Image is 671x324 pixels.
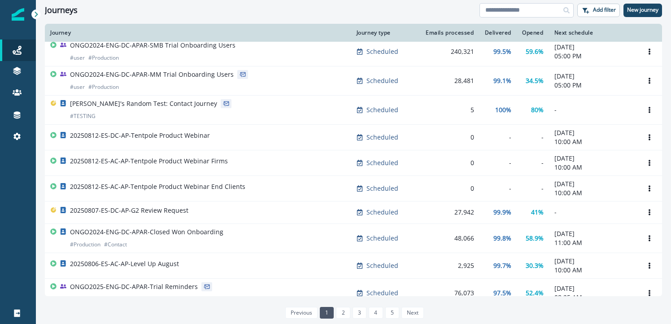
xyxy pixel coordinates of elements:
[423,47,474,56] div: 240,321
[522,158,544,167] div: -
[554,180,632,188] p: [DATE]
[554,52,632,61] p: 05:00 PM
[45,124,662,150] a: 20250812-ES-DC-AP-Tentpole Product WebinarScheduled0--[DATE]10:00 AMOptions
[423,158,474,167] div: 0
[485,184,511,193] div: -
[554,29,632,36] div: Next schedule
[493,47,511,56] p: 99.5%
[401,307,424,319] a: Next page
[45,95,662,124] a: [PERSON_NAME]'s Random Test: Contact Journey#TESTINGScheduled5100%80%-Options
[320,307,334,319] a: Page 1 is your current page
[642,131,657,144] button: Options
[70,41,235,50] p: ONGO2024-ENG-DC-APAR-SMB Trial Onboarding Users
[366,76,398,85] p: Scheduled
[88,83,119,92] p: # Production
[493,261,511,270] p: 99.7%
[366,133,398,142] p: Scheduled
[50,29,346,36] div: Journey
[369,307,383,319] a: Page 4
[70,295,100,304] p: # Production
[526,234,544,243] p: 58.9%
[353,307,366,319] a: Page 3
[423,184,474,193] div: 0
[70,157,228,166] p: 20250812-ES-AC-AP-Tentpole Product Webinar Firms
[45,278,662,307] a: ONGO2025-ENG-DC-APAR-Trial Reminders#Production#userScheduled76,07397.5%52.4%[DATE]08:25 AMOptions
[554,238,632,247] p: 11:00 AM
[642,232,657,245] button: Options
[577,4,620,17] button: Add filter
[531,208,544,217] p: 41%
[642,103,657,117] button: Options
[12,8,24,21] img: Inflection
[45,66,662,95] a: ONGO2024-ENG-DC-APAR-MM Trial Onboarding Users#user#ProductionScheduled28,48199.1%34.5%[DATE]05:0...
[642,74,657,88] button: Options
[366,158,398,167] p: Scheduled
[642,206,657,219] button: Options
[627,7,658,13] p: New journey
[554,137,632,146] p: 10:00 AM
[642,286,657,300] button: Options
[70,131,210,140] p: 20250812-ES-DC-AP-Tentpole Product Webinar
[366,261,398,270] p: Scheduled
[554,163,632,172] p: 10:00 AM
[366,105,398,114] p: Scheduled
[45,253,662,278] a: 20250806-ES-AC-AP-Level Up AugustScheduled2,92599.7%30.3%[DATE]10:00 AMOptions
[554,154,632,163] p: [DATE]
[522,29,544,36] div: Opened
[554,72,632,81] p: [DATE]
[522,133,544,142] div: -
[493,208,511,217] p: 99.9%
[357,29,412,36] div: Journey type
[104,240,127,249] p: # Contact
[522,184,544,193] div: -
[423,76,474,85] div: 28,481
[366,184,398,193] p: Scheduled
[70,240,100,249] p: # Production
[283,307,424,319] ul: Pagination
[70,206,188,215] p: 20250807-ES-DC-AP-G2 Review Request
[526,261,544,270] p: 30.3%
[45,5,78,15] h1: Journeys
[526,47,544,56] p: 59.6%
[554,266,632,275] p: 10:00 AM
[45,37,662,66] a: ONGO2024-ENG-DC-APAR-SMB Trial Onboarding Users#user#ProductionScheduled240,32199.5%59.6%[DATE]05...
[493,234,511,243] p: 99.8%
[554,81,632,90] p: 05:00 PM
[70,112,96,121] p: # TESTING
[70,282,198,291] p: ONGO2025-ENG-DC-APAR-Trial Reminders
[554,43,632,52] p: [DATE]
[70,70,234,79] p: ONGO2024-ENG-DC-APAR-MM Trial Onboarding Users
[554,188,632,197] p: 10:00 AM
[423,105,474,114] div: 5
[642,182,657,195] button: Options
[423,29,474,36] div: Emails processed
[45,201,662,223] a: 20250807-ES-DC-AP-G2 Review RequestScheduled27,94299.9%41%-Options
[70,182,245,191] p: 20250812-ES-AC-AP-Tentpole Product Webinar End Clients
[642,156,657,170] button: Options
[45,223,662,253] a: ONGO2024-ENG-DC-APAR-Closed Won Onboarding#Production#ContactScheduled48,06699.8%58.9%[DATE]11:00...
[70,259,179,268] p: 20250806-ES-AC-AP-Level Up August
[531,105,544,114] p: 80%
[493,76,511,85] p: 99.1%
[485,133,511,142] div: -
[70,53,85,62] p: # user
[642,259,657,272] button: Options
[70,228,223,236] p: ONGO2024-ENG-DC-APAR-Closed Won Onboarding
[423,133,474,142] div: 0
[495,105,511,114] p: 100%
[366,289,398,298] p: Scheduled
[554,105,632,114] p: -
[423,208,474,217] div: 27,942
[423,261,474,270] div: 2,925
[554,128,632,137] p: [DATE]
[554,257,632,266] p: [DATE]
[623,4,662,17] button: New journey
[366,47,398,56] p: Scheduled
[493,289,511,298] p: 97.5%
[385,307,399,319] a: Page 5
[366,208,398,217] p: Scheduled
[366,234,398,243] p: Scheduled
[45,150,662,175] a: 20250812-ES-AC-AP-Tentpole Product Webinar FirmsScheduled0--[DATE]10:00 AMOptions
[526,289,544,298] p: 52.4%
[554,293,632,302] p: 08:25 AM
